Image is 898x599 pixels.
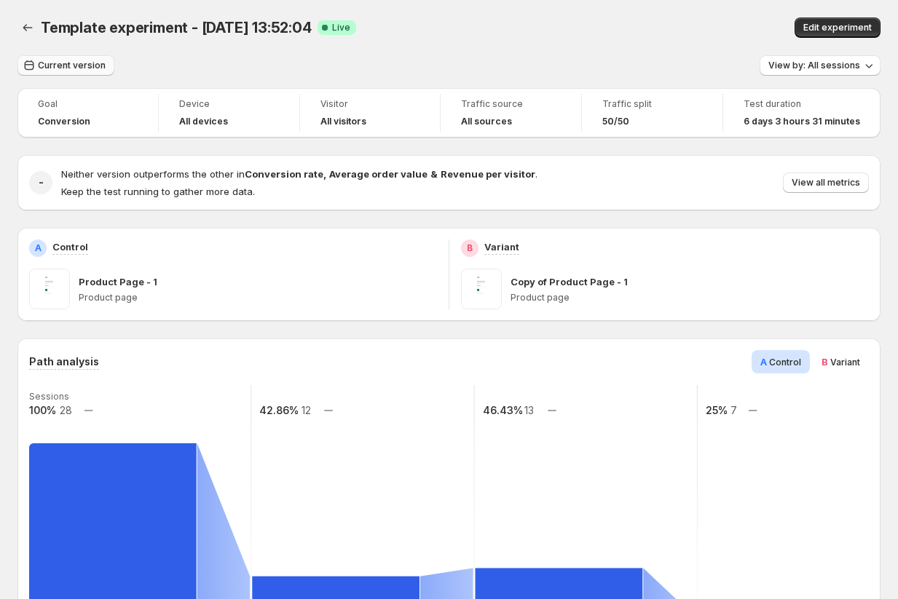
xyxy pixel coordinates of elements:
[769,357,801,368] span: Control
[602,98,702,110] span: Traffic split
[320,97,420,129] a: VisitorAll visitors
[245,168,323,180] strong: Conversion rate
[792,177,860,189] span: View all metrics
[511,292,869,304] p: Product page
[768,60,860,71] span: View by: All sessions
[706,404,728,416] text: 25%
[39,175,44,190] h2: -
[803,22,872,33] span: Edit experiment
[329,168,428,180] strong: Average order value
[602,97,702,129] a: Traffic split50/50
[38,60,106,71] span: Current version
[179,97,279,129] a: DeviceAll devices
[822,356,828,368] span: B
[484,239,519,254] p: Variant
[259,404,299,416] text: 42.86%
[29,354,99,369] h3: Path analysis
[461,116,512,127] h4: All sources
[467,242,473,254] h2: B
[730,404,737,416] text: 7
[430,168,438,180] strong: &
[760,55,881,76] button: View by: All sessions
[52,239,88,254] p: Control
[38,97,138,129] a: GoalConversion
[602,116,629,127] span: 50/50
[441,168,535,180] strong: Revenue per visitor
[179,98,279,110] span: Device
[783,172,869,193] button: View all metrics
[830,357,860,368] span: Variant
[795,17,881,38] button: Edit experiment
[35,242,42,254] h2: A
[760,356,767,368] span: A
[320,116,366,127] h4: All visitors
[524,404,534,416] text: 13
[29,391,69,402] text: Sessions
[461,98,561,110] span: Traffic source
[744,97,860,129] a: Test duration6 days 3 hours 31 minutes
[302,404,311,416] text: 12
[332,22,350,33] span: Live
[323,168,326,180] strong: ,
[17,17,38,38] button: Back
[79,292,437,304] p: Product page
[461,97,561,129] a: Traffic sourceAll sources
[483,404,523,416] text: 46.43%
[38,98,138,110] span: Goal
[179,116,228,127] h4: All devices
[41,19,312,36] span: Template experiment - [DATE] 13:52:04
[29,404,56,416] text: 100%
[61,186,255,197] span: Keep the test running to gather more data.
[744,98,860,110] span: Test duration
[29,269,70,309] img: Product Page - 1
[79,274,157,289] p: Product Page - 1
[511,274,628,289] p: Copy of Product Page - 1
[744,116,860,127] span: 6 days 3 hours 31 minutes
[17,55,114,76] button: Current version
[38,116,90,127] span: Conversion
[320,98,420,110] span: Visitor
[61,168,537,180] span: Neither version outperforms the other in .
[461,269,502,309] img: Copy of Product Page - 1
[60,404,72,416] text: 28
